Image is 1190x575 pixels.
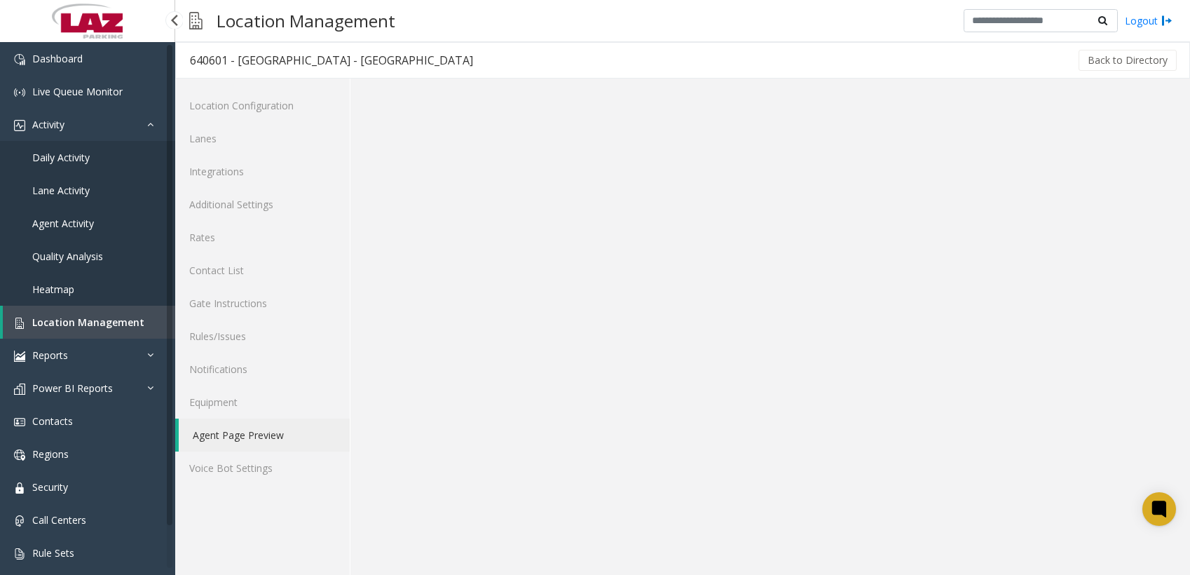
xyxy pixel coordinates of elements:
[175,122,350,155] a: Lanes
[14,515,25,527] img: 'icon'
[179,419,350,452] a: Agent Page Preview
[175,287,350,320] a: Gate Instructions
[3,306,175,339] a: Location Management
[14,318,25,329] img: 'icon'
[32,52,83,65] span: Dashboard
[32,85,123,98] span: Live Queue Monitor
[175,89,350,122] a: Location Configuration
[190,51,473,69] div: 640601 - [GEOGRAPHIC_DATA] - [GEOGRAPHIC_DATA]
[175,221,350,254] a: Rates
[32,283,74,296] span: Heatmap
[175,386,350,419] a: Equipment
[32,250,103,263] span: Quality Analysis
[32,151,90,164] span: Daily Activity
[175,452,350,485] a: Voice Bot Settings
[210,4,402,38] h3: Location Management
[14,417,25,428] img: 'icon'
[32,217,94,230] span: Agent Activity
[32,546,74,560] span: Rule Sets
[175,353,350,386] a: Notifications
[1125,13,1172,28] a: Logout
[175,188,350,221] a: Additional Settings
[14,548,25,560] img: 'icon'
[32,118,64,131] span: Activity
[32,184,90,197] span: Lane Activity
[189,4,203,38] img: pageIcon
[32,349,68,362] span: Reports
[14,54,25,65] img: 'icon'
[1161,13,1172,28] img: logout
[32,480,68,494] span: Security
[32,513,86,527] span: Call Centers
[14,449,25,461] img: 'icon'
[32,414,73,428] span: Contacts
[14,482,25,494] img: 'icon'
[14,87,25,98] img: 'icon'
[32,447,69,461] span: Regions
[14,384,25,395] img: 'icon'
[14,351,25,362] img: 'icon'
[175,155,350,188] a: Integrations
[32,381,113,395] span: Power BI Reports
[1079,50,1177,71] button: Back to Directory
[14,120,25,131] img: 'icon'
[175,254,350,287] a: Contact List
[175,320,350,353] a: Rules/Issues
[32,316,144,329] span: Location Management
